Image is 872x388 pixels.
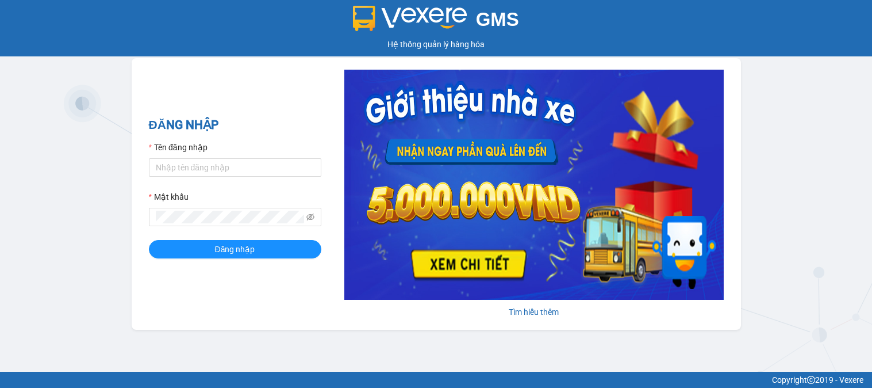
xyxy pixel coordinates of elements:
[353,6,467,31] img: logo 2
[353,17,519,26] a: GMS
[149,191,189,203] label: Mật khẩu
[344,70,724,300] img: banner-0
[149,141,208,154] label: Tên đăng nhập
[149,240,321,258] button: Đăng nhập
[344,306,724,318] div: Tìm hiểu thêm
[215,243,255,256] span: Đăng nhập
[149,116,321,135] h2: ĐĂNG NHẬP
[9,374,863,386] div: Copyright 2019 - Vexere
[807,376,815,384] span: copyright
[156,211,304,223] input: Mật khẩu
[306,213,314,221] span: eye-invisible
[476,9,519,30] span: GMS
[149,158,321,177] input: Tên đăng nhập
[3,38,869,51] div: Hệ thống quản lý hàng hóa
